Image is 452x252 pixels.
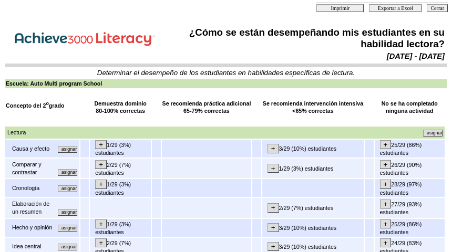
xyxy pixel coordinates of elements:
input: Asignar otras actividades alineadas con este mismo concepto. [58,244,77,250]
td: No se ha completado ninguna actividad [375,99,445,115]
td: Se recomienda práctica adicional 65-79% correctas [162,99,252,115]
td: 27/29 (93%) estudiantes [375,198,445,217]
td: Causa y efecto [12,144,55,153]
input: + [268,144,279,153]
td: 1/29 (3%) estudiantes [90,179,151,197]
sup: o [46,101,48,106]
input: + [95,140,107,149]
img: Achieve3000 Reports Logo Spanish [7,26,165,49]
input: + [268,242,279,251]
td: 2/29 (7%) estudiantes [90,159,151,178]
td: 1/29 (3%) estudiantes [262,159,364,178]
input: + [380,199,392,208]
input: Asignar otras actividades alineadas con este mismo concepto. [58,209,77,216]
td: Determinar el desempeño de los estudiantes en habilidades específicas de lectura. [6,69,446,77]
td: 1/29 (3%) estudiantes [90,140,151,157]
input: Asignar otras actividades alineadas con este mismo concepto. [58,146,77,153]
input: + [380,180,392,188]
input: + [268,223,279,232]
td: 28/29 (97%) estudiantes [375,179,445,197]
td: 25/29 (86%) estudiantes [375,219,445,237]
td: 3/29 (10%) estudiantes [262,140,364,157]
td: 26/29 (90%) estudiantes [375,159,445,178]
td: 2/29 (7%) estudiantes [262,198,364,217]
td: 3/29 (10%) estudiantes [262,219,364,237]
input: Asignar otras actividades alineadas con este mismo concepto. [58,225,77,232]
td: Cronología [12,184,55,193]
td: Lectura [7,128,212,137]
td: 1/29 (3%) estudiantes [90,219,151,237]
input: Asignar otras actividades alineadas con este mismo concepto. [58,169,77,176]
input: Exportar a Excel [369,4,422,12]
input: Imprimir [316,4,364,12]
input: + [380,140,392,149]
td: Escuela: Auto Multi program School [5,79,447,88]
td: Concepto del 2 grado [5,99,79,115]
input: + [268,164,279,173]
input: + [95,219,107,228]
td: Idea central [12,242,49,251]
input: + [95,160,107,169]
input: + [95,238,107,247]
td: Se recomienda intervención intensiva <65% correctas [262,99,364,115]
input: Asignar otras actividades alineadas con este mismo concepto. [58,185,77,192]
td: Elaboración de un resumen [12,199,55,216]
input: + [95,180,107,188]
input: + [380,160,392,169]
td: [DATE] - [DATE] [167,51,445,61]
input: Asignar otras actividades alineadas con este mismo concepto. [423,130,443,136]
td: Demuestra dominio 80-100% correctas [90,99,151,115]
td: ¿Cómo se están desempeñando mis estudiantes en su habilidad lectora? [167,26,445,50]
td: Comparar y contrastar [12,160,55,176]
input: + [268,203,279,212]
input: Cerrar [427,4,448,12]
td: Hecho y opinión [12,223,55,232]
input: + [380,219,392,228]
input: + [380,238,392,247]
td: 25/29 (86%) estudiantes [375,140,445,157]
